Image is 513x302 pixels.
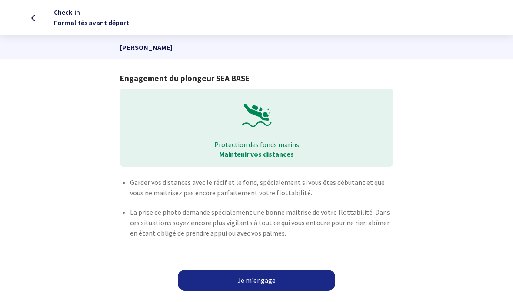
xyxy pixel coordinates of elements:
p: La prise de photo demande spécialement une bonne maitrise de votre flottabilité. Dans ces situati... [130,207,393,238]
p: [PERSON_NAME] [120,35,393,59]
p: Protection des fonds marins [126,140,386,149]
span: Check-in Formalités avant départ [54,8,129,27]
strong: Maintenir vos distances [219,150,294,158]
a: Je m'engage [178,270,335,291]
h1: Engagement du plongeur SEA BASE [120,73,393,83]
p: Garder vos distances avec le récif et le fond, spécialement si vous êtes débutant et que vous ne ... [130,177,393,198]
